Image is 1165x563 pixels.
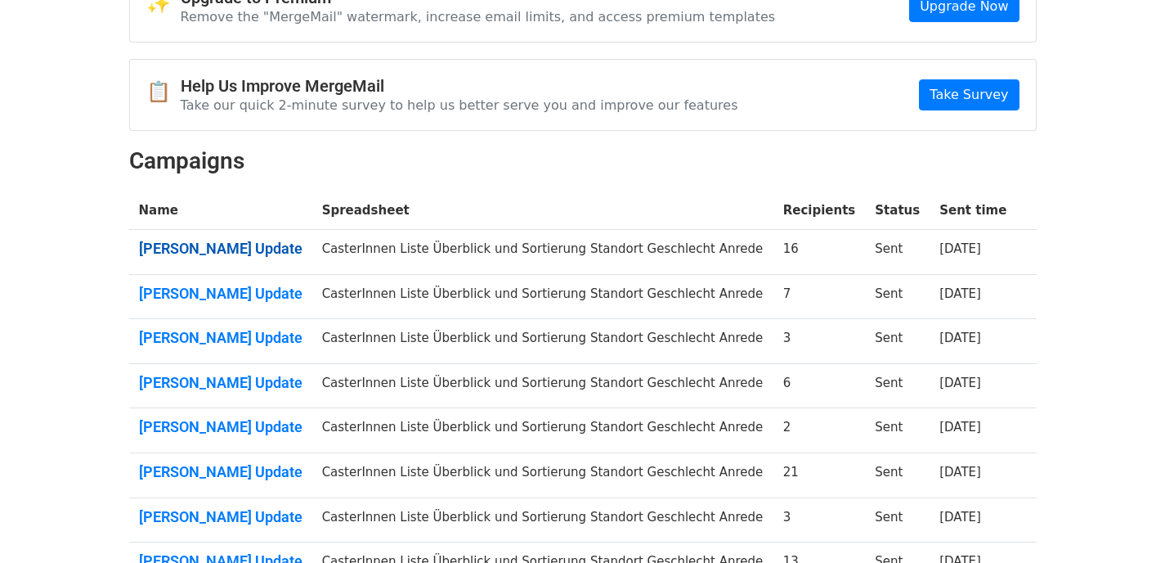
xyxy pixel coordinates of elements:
span: 📋 [146,80,181,104]
a: [DATE] [939,420,981,435]
td: Sent [865,408,930,453]
th: Status [865,191,930,230]
td: 2 [773,408,866,453]
td: CasterInnen Liste Überblick und Sortierung Standort Geschlecht Anrede [312,408,773,453]
a: Take Survey [919,79,1019,110]
a: [DATE] [939,376,981,390]
td: CasterInnen Liste Überblick und Sortierung Standort Geschlecht Anrede [312,230,773,275]
h2: Campaigns [129,147,1037,175]
td: Sent [865,498,930,543]
p: Remove the "MergeMail" watermark, increase email limits, and access premium templates [181,8,776,25]
a: [DATE] [939,465,981,480]
h4: Help Us Improve MergeMail [181,76,738,96]
a: [DATE] [939,510,981,525]
a: [DATE] [939,241,981,256]
td: CasterInnen Liste Überblick und Sortierung Standort Geschlecht Anrede [312,453,773,498]
td: Sent [865,363,930,408]
th: Spreadsheet [312,191,773,230]
td: 16 [773,230,866,275]
th: Sent time [930,191,1016,230]
th: Recipients [773,191,866,230]
a: [PERSON_NAME] Update [139,463,302,481]
a: [DATE] [939,286,981,301]
td: Sent [865,274,930,319]
td: CasterInnen Liste Überblick und Sortierung Standort Geschlecht Anrede [312,319,773,364]
a: [PERSON_NAME] Update [139,240,302,258]
td: CasterInnen Liste Überblick und Sortierung Standort Geschlecht Anrede [312,274,773,319]
a: [PERSON_NAME] Update [139,374,302,392]
td: Sent [865,453,930,498]
a: [PERSON_NAME] Update [139,508,302,526]
td: 6 [773,363,866,408]
iframe: Chat Widget [1083,484,1165,563]
td: 3 [773,319,866,364]
td: 7 [773,274,866,319]
td: 3 [773,498,866,543]
td: Sent [865,319,930,364]
td: 21 [773,453,866,498]
a: [PERSON_NAME] Update [139,285,302,303]
a: [PERSON_NAME] Update [139,329,302,347]
a: [DATE] [939,331,981,345]
td: Sent [865,230,930,275]
th: Name [129,191,312,230]
td: CasterInnen Liste Überblick und Sortierung Standort Geschlecht Anrede [312,498,773,543]
td: CasterInnen Liste Überblick und Sortierung Standort Geschlecht Anrede [312,363,773,408]
a: [PERSON_NAME] Update [139,418,302,436]
p: Take our quick 2-minute survey to help us better serve you and improve our features [181,97,738,114]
